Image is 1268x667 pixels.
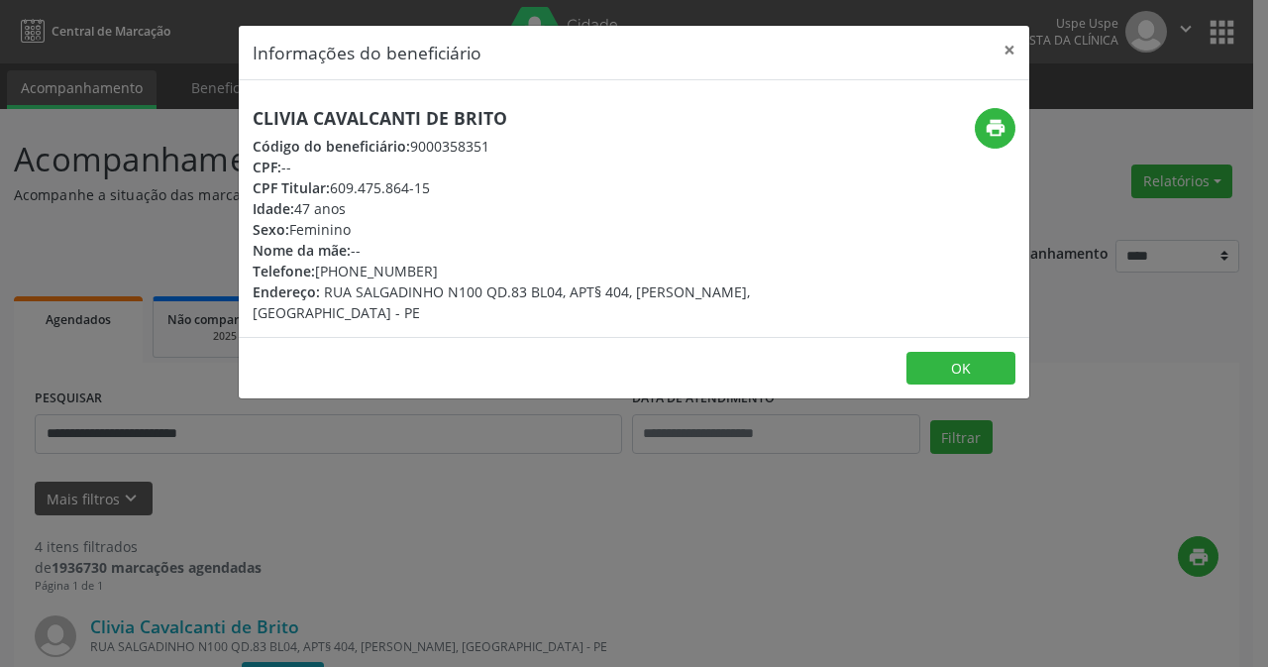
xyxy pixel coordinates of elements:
[253,177,752,198] div: 609.475.864-15
[253,157,752,177] div: --
[253,282,320,301] span: Endereço:
[253,158,281,176] span: CPF:
[253,40,481,65] h5: Informações do beneficiário
[985,117,1006,139] i: print
[253,137,410,156] span: Código do beneficiário:
[253,199,294,218] span: Idade:
[906,352,1015,386] button: OK
[253,178,330,197] span: CPF Titular:
[253,261,752,281] div: [PHONE_NUMBER]
[253,136,752,157] div: 9000358351
[975,108,1015,149] button: print
[253,220,289,239] span: Sexo:
[253,262,315,280] span: Telefone:
[253,198,752,219] div: 47 anos
[253,108,752,129] h5: Clivia Cavalcanti de Brito
[253,240,752,261] div: --
[253,282,750,322] span: RUA SALGADINHO N100 QD.83 BL04, APT§ 404, [PERSON_NAME], [GEOGRAPHIC_DATA] - PE
[253,219,752,240] div: Feminino
[253,241,351,260] span: Nome da mãe:
[990,26,1029,74] button: Close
